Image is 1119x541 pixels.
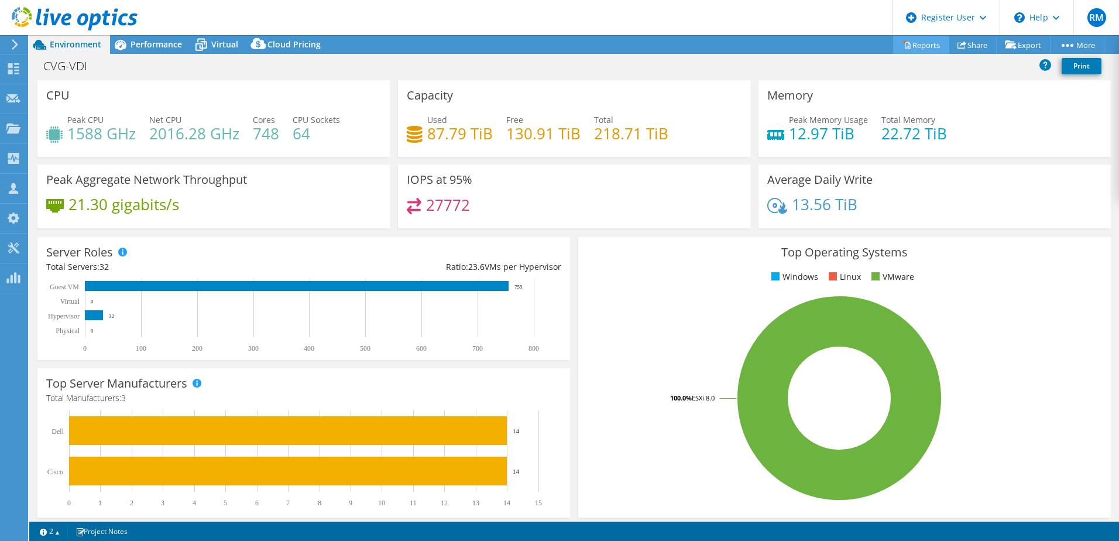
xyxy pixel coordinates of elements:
[304,344,314,352] text: 400
[1087,8,1106,27] span: RM
[193,499,196,507] text: 4
[46,173,247,186] h3: Peak Aggregate Network Throughput
[67,524,136,539] a: Project Notes
[52,427,64,436] text: Dell
[67,127,136,140] h4: 1588 GHz
[768,270,818,283] li: Windows
[1014,12,1025,23] svg: \n
[513,468,520,475] text: 14
[267,39,321,50] span: Cloud Pricing
[46,377,187,390] h3: Top Server Manufacturers
[506,114,523,125] span: Free
[149,114,181,125] span: Net CPU
[881,114,935,125] span: Total Memory
[472,344,483,352] text: 700
[767,173,873,186] h3: Average Daily Write
[427,114,447,125] span: Used
[594,127,668,140] h4: 218.71 TiB
[83,344,87,352] text: 0
[91,299,94,304] text: 0
[130,499,133,507] text: 2
[211,39,238,50] span: Virtual
[410,499,417,507] text: 11
[441,499,448,507] text: 12
[131,39,182,50] span: Performance
[68,198,179,211] h4: 21.30 gigabits/s
[67,114,104,125] span: Peak CPU
[46,89,70,102] h3: CPU
[1050,36,1104,54] a: More
[503,499,510,507] text: 14
[56,327,80,335] text: Physical
[121,392,126,403] span: 3
[46,261,304,273] div: Total Servers:
[767,89,813,102] h3: Memory
[869,270,914,283] li: VMware
[416,344,427,352] text: 600
[60,297,80,306] text: Virtual
[594,114,613,125] span: Total
[47,468,63,476] text: Cisco
[881,127,947,140] h4: 22.72 TiB
[253,114,275,125] span: Cores
[255,499,259,507] text: 6
[893,36,949,54] a: Reports
[286,499,290,507] text: 7
[407,89,453,102] h3: Capacity
[826,270,861,283] li: Linux
[468,261,485,272] span: 23.6
[293,127,340,140] h4: 64
[253,127,279,140] h4: 748
[161,499,164,507] text: 3
[248,344,259,352] text: 300
[426,198,470,211] h4: 27772
[587,246,1102,259] h3: Top Operating Systems
[318,499,321,507] text: 8
[472,499,479,507] text: 13
[427,127,493,140] h4: 87.79 TiB
[46,246,113,259] h3: Server Roles
[506,127,581,140] h4: 130.91 TiB
[50,39,101,50] span: Environment
[32,524,68,539] a: 2
[949,36,997,54] a: Share
[136,344,146,352] text: 100
[692,393,715,402] tspan: ESXi 8.0
[528,344,539,352] text: 800
[99,261,109,272] span: 32
[378,499,385,507] text: 10
[67,499,71,507] text: 0
[792,198,857,211] h4: 13.56 TiB
[514,284,523,290] text: 755
[360,344,370,352] text: 500
[535,499,542,507] text: 15
[38,60,105,73] h1: CVG-VDI
[149,127,239,140] h4: 2016.28 GHz
[1062,58,1101,74] a: Print
[304,261,561,273] div: Ratio: VMs per Hypervisor
[996,36,1051,54] a: Export
[789,127,868,140] h4: 12.97 TiB
[48,312,80,320] text: Hypervisor
[224,499,227,507] text: 5
[407,173,472,186] h3: IOPS at 95%
[50,283,79,291] text: Guest VM
[98,499,102,507] text: 1
[91,328,94,334] text: 0
[349,499,352,507] text: 9
[670,393,692,402] tspan: 100.0%
[192,344,202,352] text: 200
[513,427,520,434] text: 14
[789,114,868,125] span: Peak Memory Usage
[46,392,561,405] h4: Total Manufacturers:
[109,313,114,319] text: 32
[293,114,340,125] span: CPU Sockets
